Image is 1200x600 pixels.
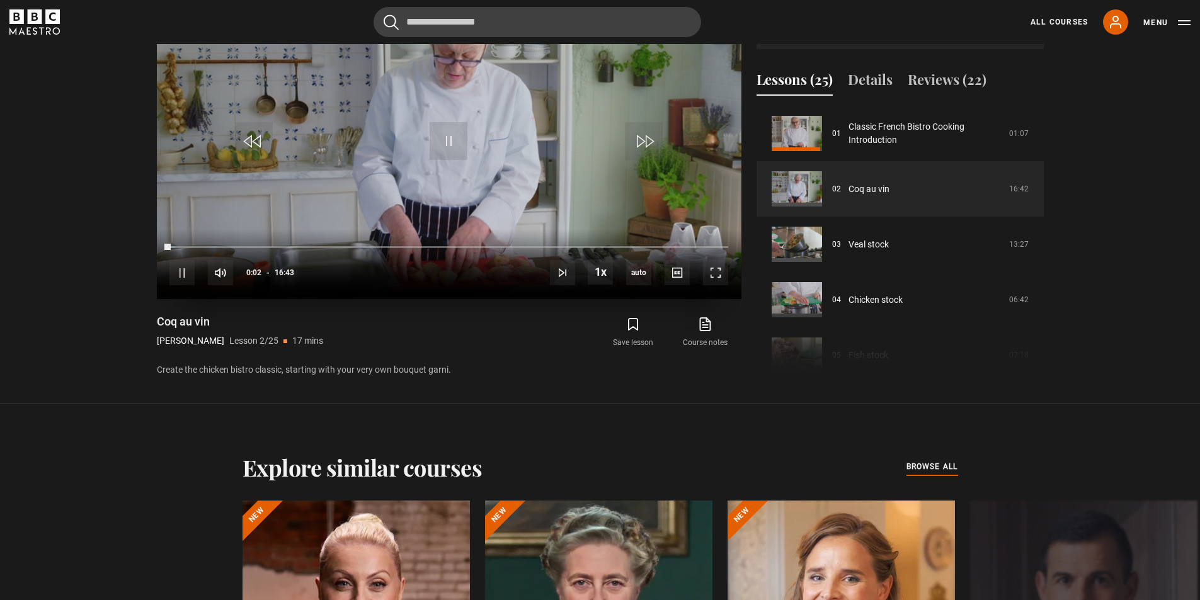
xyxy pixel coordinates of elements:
[374,7,701,37] input: Search
[246,261,261,284] span: 0:02
[275,261,294,284] span: 16:43
[848,69,893,96] button: Details
[849,183,889,196] a: Coq au vin
[906,460,958,473] span: browse all
[550,260,575,285] button: Next Lesson
[384,14,399,30] button: Submit the search query
[597,314,669,351] button: Save lesson
[229,334,278,348] p: Lesson 2/25
[849,238,889,251] a: Veal stock
[588,259,613,285] button: Playback Rate
[849,120,1002,147] a: Classic French Bistro Cooking Introduction
[1031,16,1088,28] a: All Courses
[849,293,903,307] a: Chicken stock
[626,260,651,285] span: auto
[757,69,833,96] button: Lessons (25)
[908,69,986,96] button: Reviews (22)
[665,260,690,285] button: Captions
[208,260,233,285] button: Mute
[292,334,323,348] p: 17 mins
[157,363,741,376] p: Create the chicken bistro classic, starting with your very own bouquet garni.
[169,246,728,249] div: Progress Bar
[703,260,728,285] button: Fullscreen
[266,268,270,277] span: -
[1143,16,1191,29] button: Toggle navigation
[626,260,651,285] div: Current quality: 360p
[243,454,483,480] h2: Explore similar courses
[906,460,958,474] a: browse all
[9,9,60,35] svg: BBC Maestro
[157,314,323,329] h1: Coq au vin
[669,314,741,351] a: Course notes
[169,260,195,285] button: Pause
[157,334,224,348] p: [PERSON_NAME]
